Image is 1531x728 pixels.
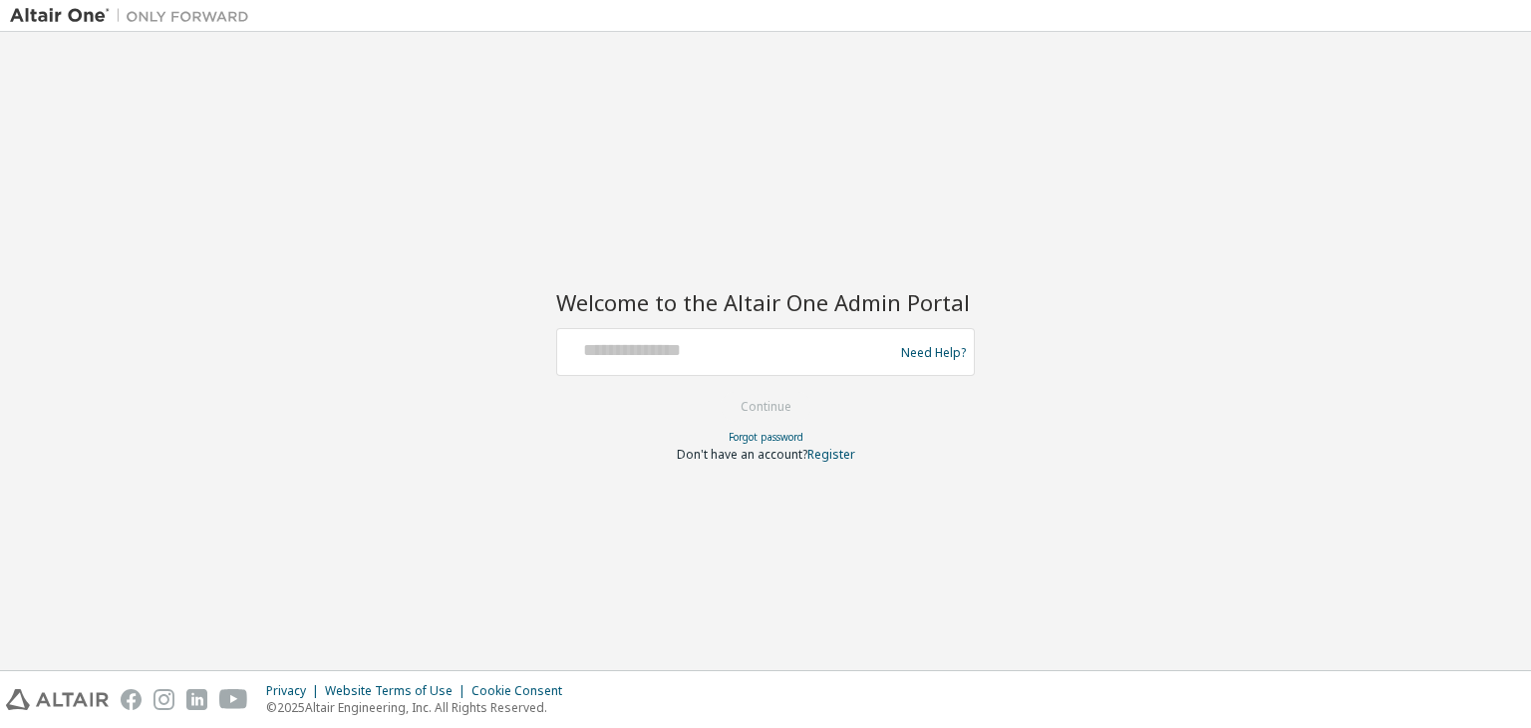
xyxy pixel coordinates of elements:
div: Cookie Consent [471,683,574,699]
img: altair_logo.svg [6,689,109,710]
a: Register [807,446,855,463]
img: Altair One [10,6,259,26]
img: youtube.svg [219,689,248,710]
a: Need Help? [901,352,966,353]
div: Privacy [266,683,325,699]
span: Don't have an account? [677,446,807,463]
p: © 2025 Altair Engineering, Inc. All Rights Reserved. [266,699,574,716]
div: Website Terms of Use [325,683,471,699]
img: linkedin.svg [186,689,207,710]
a: Forgot password [729,430,803,444]
img: instagram.svg [153,689,174,710]
h2: Welcome to the Altair One Admin Portal [556,288,975,316]
img: facebook.svg [121,689,142,710]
